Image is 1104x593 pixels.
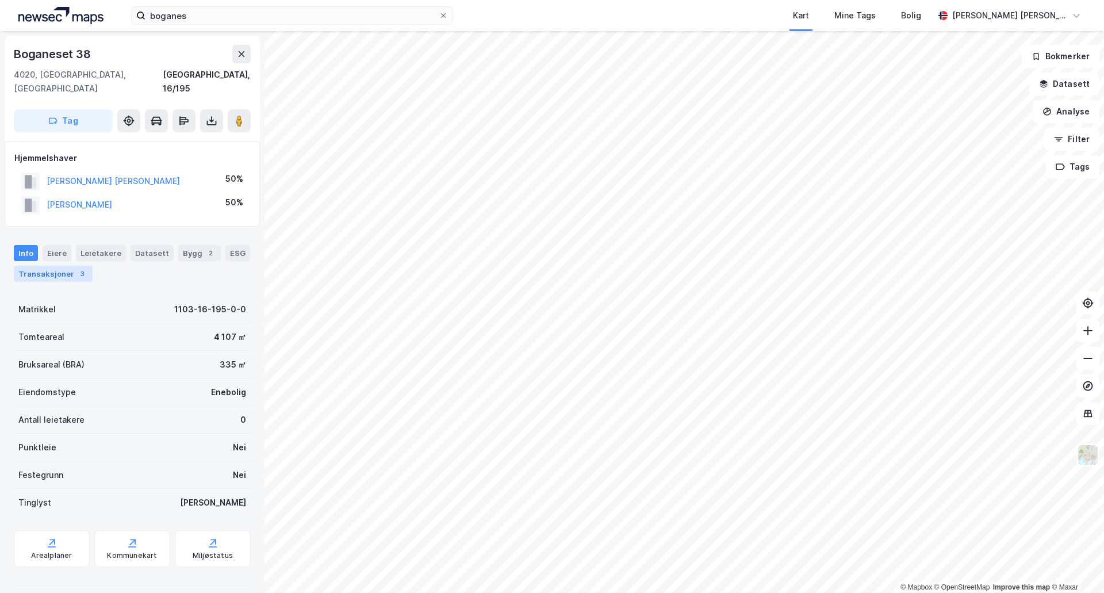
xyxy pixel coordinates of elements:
[107,551,157,560] div: Kommunekart
[180,496,246,510] div: [PERSON_NAME]
[14,245,38,261] div: Info
[18,330,64,344] div: Tomteareal
[163,68,251,95] div: [GEOGRAPHIC_DATA], 16/195
[1077,444,1099,466] img: Z
[18,385,76,399] div: Eiendomstype
[205,247,216,259] div: 2
[1046,538,1104,593] iframe: Chat Widget
[993,583,1050,591] a: Improve this map
[793,9,809,22] div: Kart
[178,245,221,261] div: Bygg
[18,413,85,427] div: Antall leietakere
[14,266,93,282] div: Transaksjoner
[193,551,233,560] div: Miljøstatus
[1022,45,1099,68] button: Bokmerker
[211,385,246,399] div: Enebolig
[76,268,88,280] div: 3
[1033,100,1099,123] button: Analyse
[233,468,246,482] div: Nei
[131,245,174,261] div: Datasett
[1029,72,1099,95] button: Datasett
[233,441,246,454] div: Nei
[31,551,72,560] div: Arealplaner
[18,441,56,454] div: Punktleie
[14,151,250,165] div: Hjemmelshaver
[952,9,1067,22] div: [PERSON_NAME] [PERSON_NAME]
[43,245,71,261] div: Eiere
[18,303,56,316] div: Matrikkel
[220,358,246,372] div: 335 ㎡
[834,9,876,22] div: Mine Tags
[901,9,921,22] div: Bolig
[900,583,932,591] a: Mapbox
[18,358,85,372] div: Bruksareal (BRA)
[76,245,126,261] div: Leietakere
[14,109,113,132] button: Tag
[1044,128,1099,151] button: Filter
[1046,538,1104,593] div: Kontrollprogram for chat
[214,330,246,344] div: 4 107 ㎡
[18,468,63,482] div: Festegrunn
[145,7,439,24] input: Søk på adresse, matrikkel, gårdeiere, leietakere eller personer
[18,496,51,510] div: Tinglyst
[18,7,103,24] img: logo.a4113a55bc3d86da70a041830d287a7e.svg
[240,413,246,427] div: 0
[934,583,990,591] a: OpenStreetMap
[14,45,93,63] div: Boganeset 38
[225,196,243,209] div: 50%
[174,303,246,316] div: 1103-16-195-0-0
[1046,155,1099,178] button: Tags
[225,245,250,261] div: ESG
[14,68,163,95] div: 4020, [GEOGRAPHIC_DATA], [GEOGRAPHIC_DATA]
[225,172,243,186] div: 50%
